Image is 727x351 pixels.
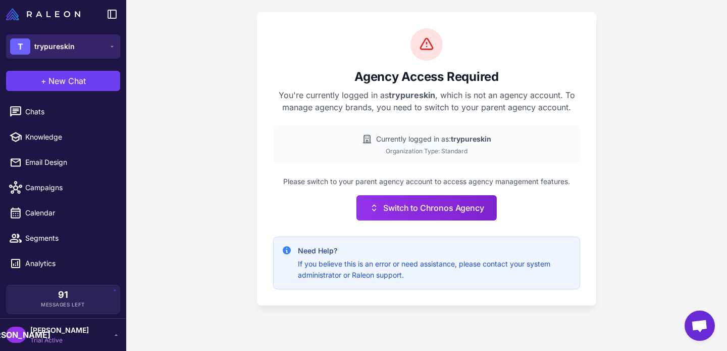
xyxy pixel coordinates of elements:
span: + [41,75,46,87]
strong: trypureskin [451,135,491,143]
div: Organization Type: Standard [281,147,572,156]
a: Email Design [4,152,122,173]
span: Chats [25,106,114,117]
span: Currently logged in as: [376,134,491,145]
span: Email Design [25,157,114,168]
a: Analytics [4,253,122,274]
p: If you believe this is an error or need assistance, please contact your system administrator or R... [298,258,572,281]
button: Ttrypureskin [6,34,120,59]
h4: Need Help? [298,245,572,256]
div: [PERSON_NAME] [6,327,26,343]
a: Segments [4,228,122,249]
span: Calendar [25,207,114,218]
a: Raleon Logo [6,8,84,20]
a: Integrations [4,278,122,299]
span: Trial Active [30,336,89,345]
span: Knowledge [25,131,114,143]
div: T [10,38,30,55]
a: Knowledge [4,126,122,148]
a: Calendar [4,202,122,224]
span: Integrations [25,283,114,294]
span: Messages Left [41,301,85,309]
span: Campaigns [25,182,114,193]
span: 91 [58,290,68,299]
a: Campaigns [4,177,122,198]
span: Segments [25,233,114,244]
span: trypureskin [34,41,75,52]
h2: Agency Access Required [273,69,580,85]
span: Analytics [25,258,114,269]
span: [PERSON_NAME] [30,325,89,336]
span: New Chat [48,75,86,87]
div: Open chat [685,311,715,341]
strong: trypureskin [389,90,435,100]
p: You're currently logged in as , which is not an agency account. To manage agency brands, you need... [273,89,580,113]
a: Chats [4,101,122,122]
img: Raleon Logo [6,8,80,20]
p: Please switch to your parent agency account to access agency management features. [273,176,580,187]
button: Switch to Chronos Agency [356,195,496,221]
button: +New Chat [6,71,120,91]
